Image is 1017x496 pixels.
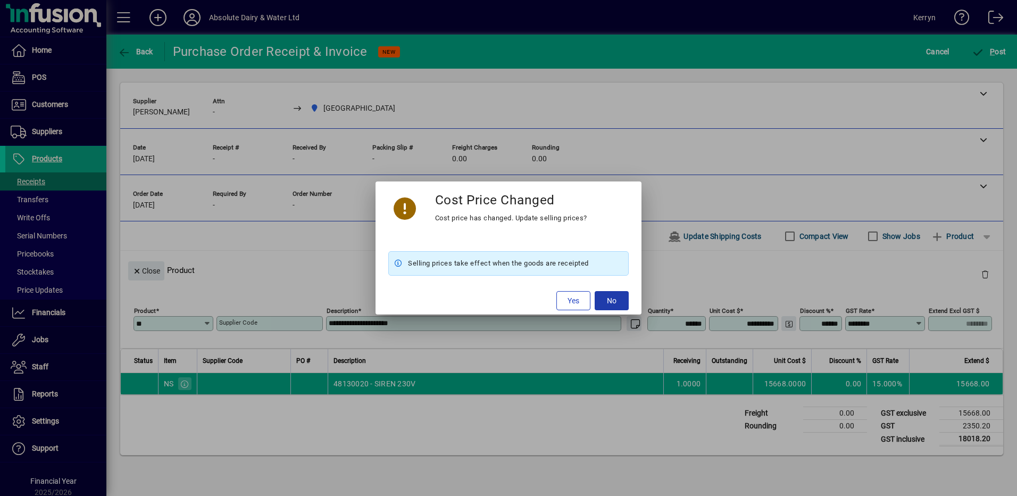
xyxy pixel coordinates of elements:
[435,212,587,225] div: Cost price has changed. Update selling prices?
[568,295,579,307] span: Yes
[435,192,555,208] h3: Cost Price Changed
[556,291,590,310] button: Yes
[408,257,589,270] span: Selling prices take effect when the goods are receipted
[607,295,616,307] span: No
[595,291,629,310] button: No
